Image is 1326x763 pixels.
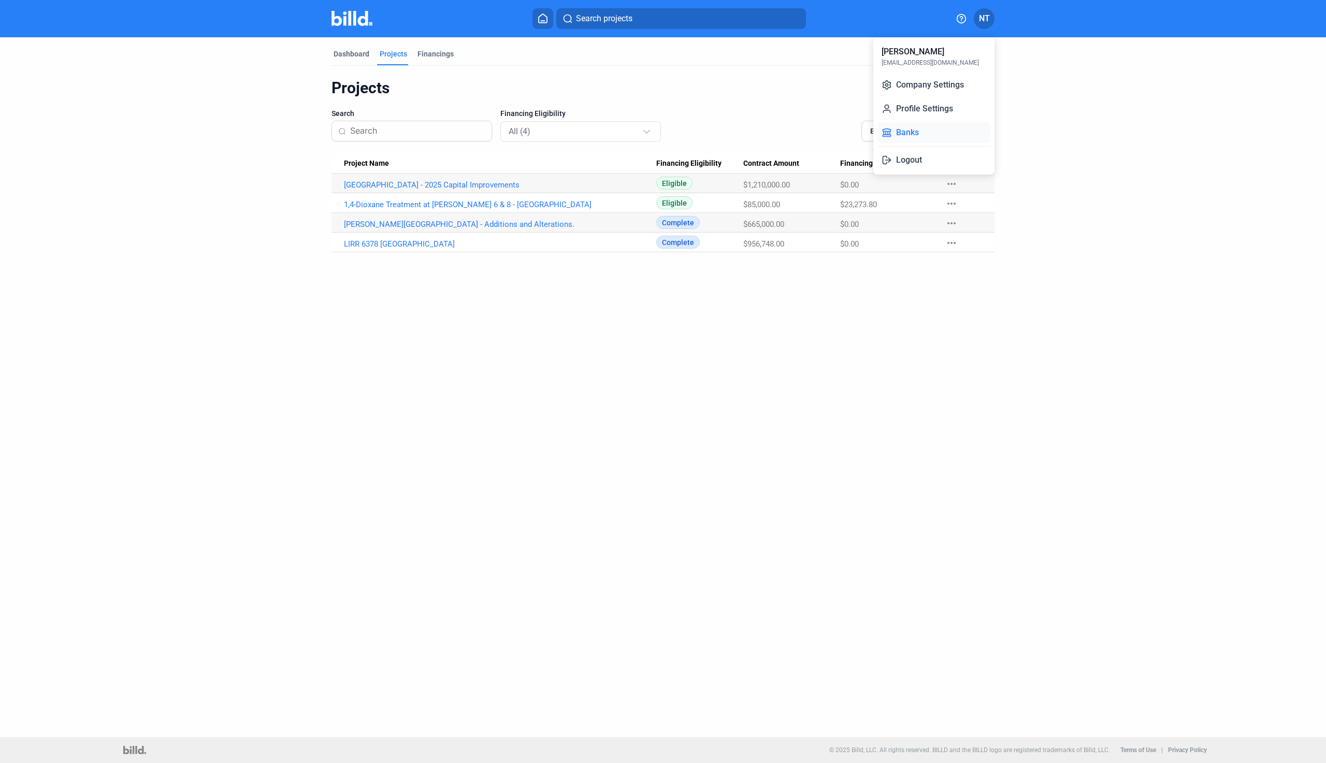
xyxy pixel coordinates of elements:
[882,46,944,58] div: [PERSON_NAME]
[877,150,990,170] button: Logout
[877,75,990,95] button: Company Settings
[882,58,979,67] div: [EMAIL_ADDRESS][DOMAIN_NAME]
[877,98,990,119] button: Profile Settings
[877,122,990,143] button: Banks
